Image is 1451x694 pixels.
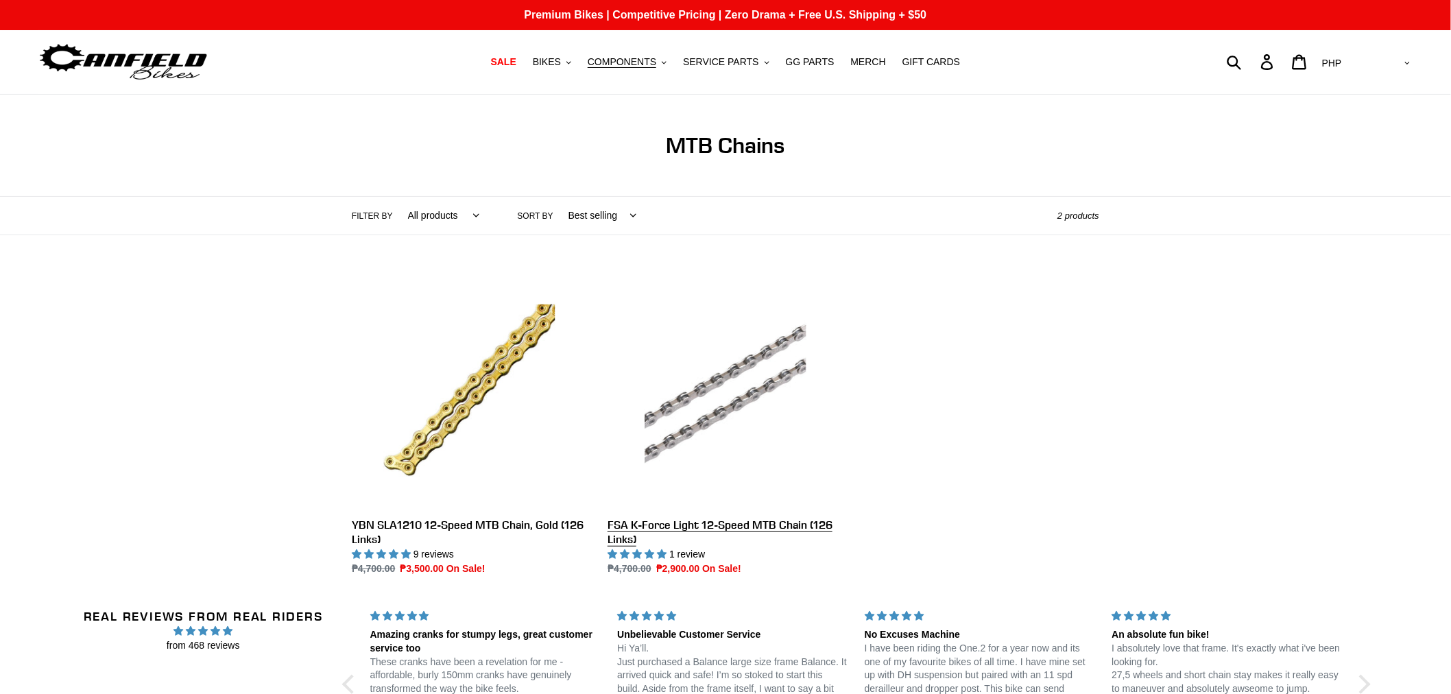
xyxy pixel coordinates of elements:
[902,56,961,68] span: GIFT CARDS
[617,628,848,642] div: Unbelievable Customer Service
[370,628,601,655] div: Amazing cranks for stumpy legs, great customer service too
[1112,628,1343,642] div: An absolute fun bike!
[844,53,893,71] a: MERCH
[786,56,835,68] span: GG PARTS
[73,638,334,653] span: from 468 reviews
[352,210,393,222] label: Filter by
[484,53,523,71] a: SALE
[1234,47,1269,77] input: Search
[865,628,1096,642] div: No Excuses Machine
[526,53,578,71] button: BIKES
[73,623,334,638] span: 4.96 stars
[518,210,553,222] label: Sort by
[617,609,848,623] div: 5 stars
[667,132,785,158] span: MTB Chains
[1112,609,1343,623] div: 5 stars
[73,609,334,624] h2: Real Reviews from Real Riders
[588,56,656,68] span: COMPONENTS
[491,56,516,68] span: SALE
[779,53,841,71] a: GG PARTS
[533,56,561,68] span: BIKES
[676,53,776,71] button: SERVICE PARTS
[581,53,673,71] button: COMPONENTS
[851,56,886,68] span: MERCH
[38,40,209,84] img: Canfield Bikes
[370,609,601,623] div: 5 stars
[683,56,758,68] span: SERVICE PARTS
[1057,211,1099,221] span: 2 products
[896,53,968,71] a: GIFT CARDS
[865,609,1096,623] div: 5 stars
